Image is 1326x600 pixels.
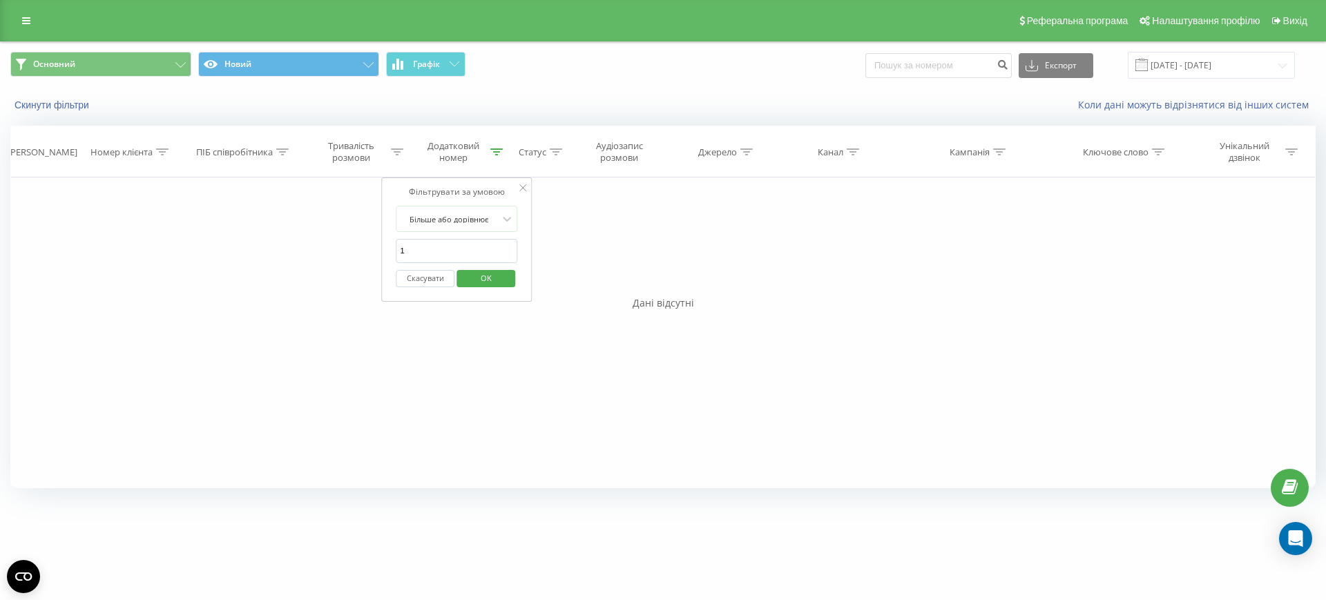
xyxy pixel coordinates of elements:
span: Графік [413,59,440,69]
span: Реферальна програма [1027,15,1128,26]
button: Новий [198,52,379,77]
span: Основний [33,59,75,70]
span: OK [467,267,506,289]
div: Джерело [698,146,737,158]
div: Ключове слово [1083,146,1149,158]
div: Статус [519,146,546,158]
span: Вихід [1283,15,1307,26]
div: Дані відсутні [10,296,1316,310]
div: ПІБ співробітника [196,146,273,158]
button: Скасувати [396,270,454,287]
button: Графік [386,52,465,77]
span: Налаштування профілю [1152,15,1260,26]
button: Основний [10,52,191,77]
div: Номер клієнта [90,146,153,158]
button: Експорт [1019,53,1093,78]
div: Аудіозапис розмови [577,140,662,164]
div: Канал [818,146,843,158]
div: Тривалість розмови [315,140,387,164]
div: Додатковий номер [419,140,488,164]
button: Open CMP widget [7,560,40,593]
button: Скинути фільтри [10,99,96,111]
div: Унікальний дзвінок [1208,140,1282,164]
div: Кампанія [950,146,990,158]
input: 0 [396,239,517,263]
button: OK [457,270,515,287]
input: Пошук за номером [865,53,1012,78]
div: Open Intercom Messenger [1279,522,1312,555]
div: [PERSON_NAME] [8,146,77,158]
div: Фільтрувати за умовою [396,185,517,199]
a: Коли дані можуть відрізнятися вiд інших систем [1078,98,1316,111]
